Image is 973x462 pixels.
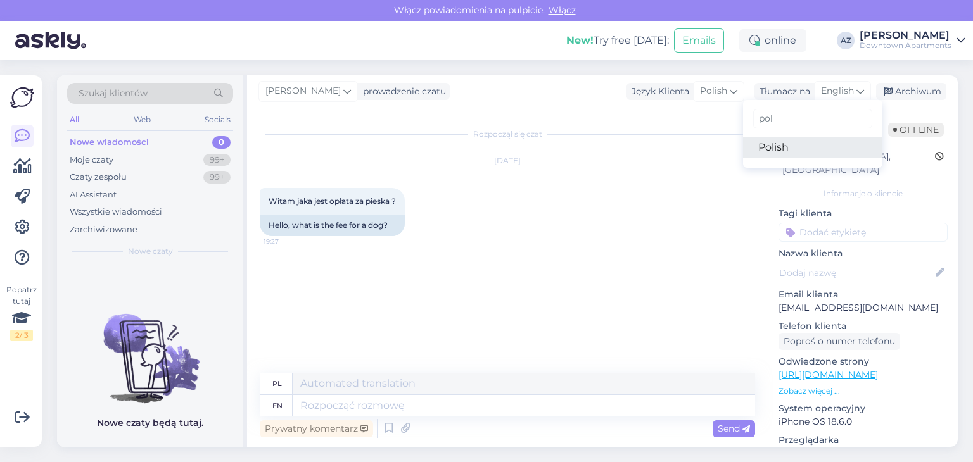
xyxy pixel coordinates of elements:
[260,420,373,437] div: Prywatny komentarz
[265,84,341,98] span: [PERSON_NAME]
[545,4,580,16] span: Włącz
[779,402,948,415] p: System operacyjny
[70,189,117,201] div: AI Assistant
[67,111,82,128] div: All
[70,206,162,218] div: Wszystkie wiadomości
[876,83,946,100] div: Archiwum
[779,301,948,315] p: [EMAIL_ADDRESS][DOMAIN_NAME]
[202,111,233,128] div: Socials
[269,196,396,206] span: Witam jaka jest opłata za pieska ?
[97,416,203,430] p: Nowe czaty będą tutaj.
[272,395,283,416] div: en
[779,223,948,242] input: Dodać etykietę
[837,32,855,49] div: AZ
[203,171,231,184] div: 99+
[674,28,724,53] button: Emails
[212,136,231,149] div: 0
[860,41,951,51] div: Downtown Apartments
[10,85,34,109] img: Askly Logo
[779,247,948,260] p: Nazwa klienta
[131,111,153,128] div: Web
[626,85,689,98] div: Język Klienta
[779,207,948,220] p: Tagi klienta
[70,154,113,166] div: Moje czaty
[779,266,933,280] input: Dodaj nazwę
[70,223,137,236] div: Zarchiwizowane
[779,288,948,301] p: Email klienta
[779,333,900,350] div: Poproś o numer telefonu
[753,109,872,128] input: Wpisz do filtrowania...
[743,137,882,158] a: Polish
[779,320,948,333] p: Telefon klienta
[203,154,231,166] div: 99+
[358,85,446,98] div: prowadzenie czatu
[860,30,951,41] div: [PERSON_NAME]
[566,34,594,46] b: New!
[566,33,669,48] div: Try free [DATE]:
[700,84,727,98] span: Polish
[718,423,750,434] span: Send
[10,330,33,341] div: 2 / 3
[79,87,148,100] span: Szukaj klientów
[888,123,944,137] span: Offline
[779,434,948,447] p: Przeglądarka
[779,385,948,397] p: Zobacz więcej ...
[70,136,149,149] div: Nowe wiadomości
[860,30,965,51] a: [PERSON_NAME]Downtown Apartments
[779,415,948,428] p: iPhone OS 18.6.0
[57,291,243,405] img: No chats
[260,155,755,166] div: [DATE]
[754,85,810,98] div: Tłumacz na
[739,29,806,52] div: online
[779,188,948,199] div: Informacje o kliencie
[779,355,948,368] p: Odwiedzone strony
[264,237,311,246] span: 19:27
[272,373,282,394] div: pl
[10,284,33,341] div: Popatrz tutaj
[128,246,173,257] span: Nowe czaty
[70,171,127,184] div: Czaty zespołu
[260,215,405,236] div: Hello, what is the fee for a dog?
[779,369,878,380] a: [URL][DOMAIN_NAME]
[260,128,755,140] div: Rozpoczął się czat
[821,84,854,98] span: English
